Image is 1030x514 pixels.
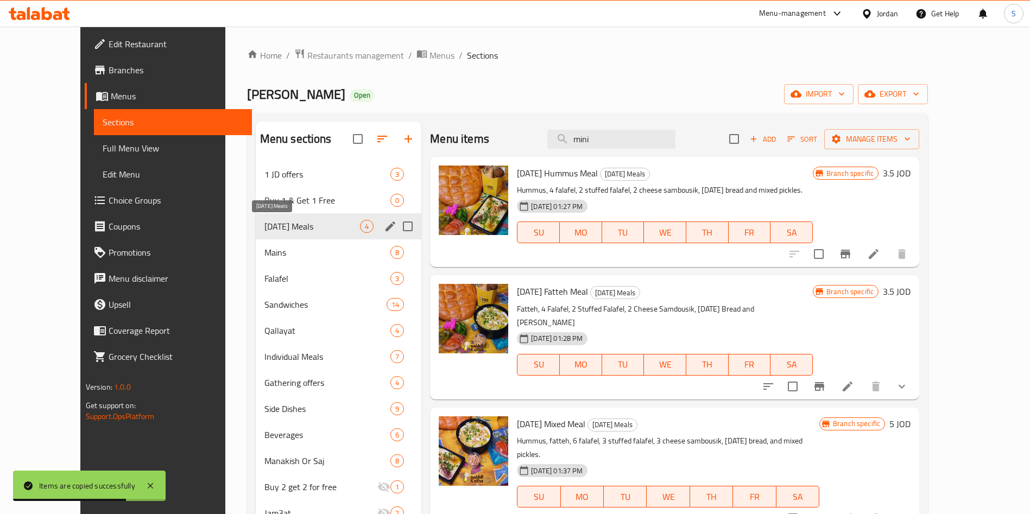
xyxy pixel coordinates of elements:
[832,241,858,267] button: Branch-specific-item
[109,350,244,363] span: Grocery Checklist
[85,31,252,57] a: Edit Restaurant
[390,428,404,441] div: items
[256,318,422,344] div: Qallayat4
[256,396,422,422] div: Side Dishes9
[94,135,252,161] a: Full Menu View
[606,225,640,240] span: TU
[256,187,422,213] div: Buy 1 & Get 1 Free0
[247,48,928,62] nav: breadcrumb
[350,91,375,100] span: Open
[841,380,854,393] a: Edit menu item
[390,480,404,493] div: items
[547,130,675,149] input: search
[390,168,404,181] div: items
[564,357,598,372] span: MO
[390,402,404,415] div: items
[889,373,915,399] button: show more
[391,195,403,206] span: 0
[391,352,403,362] span: 7
[391,274,403,284] span: 3
[294,48,404,62] a: Restaurants management
[781,489,815,505] span: SA
[517,302,813,329] p: Fatteh, 4 Falafel, 2 Stuffed Falafel, 2 Cheese Samdousik, [DATE] Bread and [PERSON_NAME]
[522,357,555,372] span: SU
[103,116,244,129] span: Sections
[560,354,602,376] button: MO
[889,416,911,431] h6: 5 JOD
[256,370,422,396] div: Gathering offers4
[264,220,360,233] span: [DATE] Meals
[264,376,390,389] span: Gathering offers
[264,350,390,363] span: Individual Meals
[286,49,290,62] li: /
[867,248,880,261] a: Edit menu item
[759,7,826,20] div: Menu-management
[755,373,781,399] button: sort-choices
[517,486,560,507] button: SU
[591,287,640,299] span: [DATE] Meals
[109,246,244,259] span: Promotions
[785,131,820,148] button: Sort
[256,213,422,239] div: [DATE] Meals4edit
[737,489,772,505] span: FR
[806,373,832,399] button: Branch-specific-item
[256,239,422,265] div: Mains8
[527,201,587,212] span: [DATE] 01:27 PM
[560,221,602,243] button: MO
[391,169,403,180] span: 3
[256,474,422,500] div: Buy 2 get 2 for free1
[264,428,390,441] div: Beverages
[877,8,898,20] div: Jordan
[833,132,911,146] span: Manage items
[260,131,332,147] h2: Menu sections
[776,486,819,507] button: SA
[247,82,345,106] span: [PERSON_NAME]
[86,380,112,394] span: Version:
[264,454,390,467] span: Manakish Or Saj
[247,49,282,62] a: Home
[587,418,637,431] div: Ramadan Meals
[895,380,908,393] svg: Show Choices
[588,418,637,431] span: [DATE] Meals
[691,357,724,372] span: TH
[691,225,724,240] span: TH
[264,324,390,337] div: Qallayat
[600,168,650,181] div: Ramadan Meals
[430,131,489,147] h2: Menu items
[522,225,555,240] span: SU
[109,37,244,50] span: Edit Restaurant
[824,129,919,149] button: Manage items
[264,246,390,259] span: Mains
[517,165,598,181] span: [DATE] Hummus Meal
[109,298,244,311] span: Upsell
[517,354,560,376] button: SU
[391,404,403,414] span: 9
[264,194,390,207] div: Buy 1 & Get 1 Free
[770,354,813,376] button: SA
[745,131,780,148] button: Add
[109,220,244,233] span: Coupons
[109,64,244,77] span: Branches
[390,454,404,467] div: items
[807,243,830,265] span: Select to update
[264,168,390,181] span: 1 JD offers
[564,225,598,240] span: MO
[360,220,374,233] div: items
[439,416,508,486] img: Ramadan Mixed Meal
[644,354,686,376] button: WE
[391,378,403,388] span: 4
[256,448,422,474] div: Manakish Or Saj8
[733,486,776,507] button: FR
[307,49,404,62] span: Restaurants management
[109,324,244,337] span: Coverage Report
[647,486,690,507] button: WE
[690,486,733,507] button: TH
[780,131,824,148] span: Sort items
[94,161,252,187] a: Edit Menu
[822,168,878,179] span: Branch specific
[85,344,252,370] a: Grocery Checklist
[590,286,640,299] div: Ramadan Meals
